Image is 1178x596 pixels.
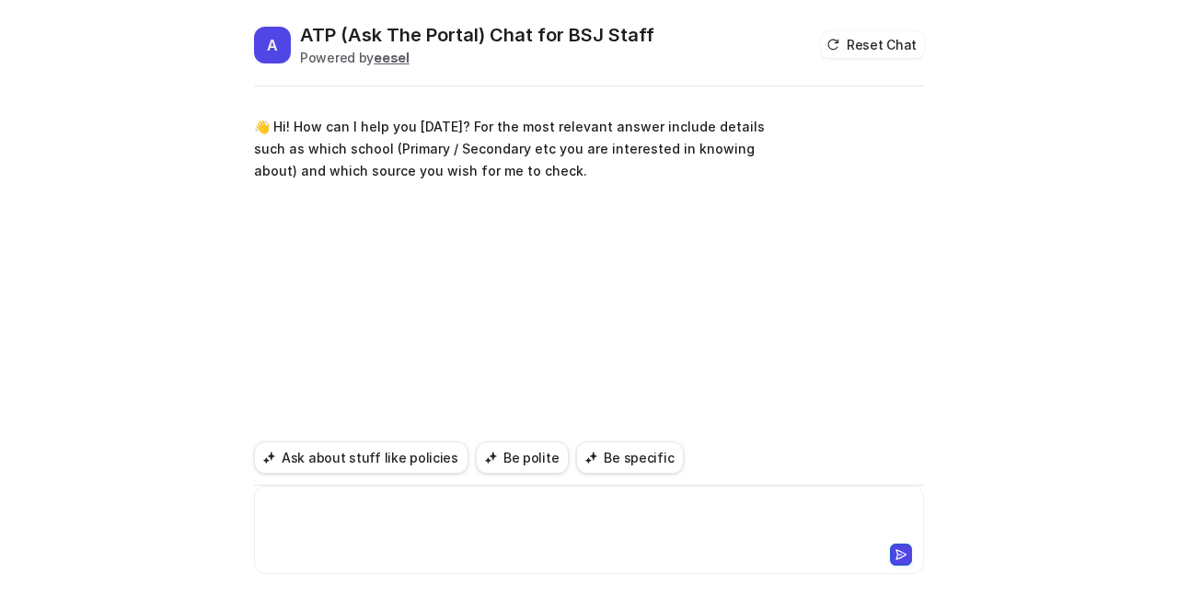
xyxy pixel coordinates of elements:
[254,116,792,182] p: 👋 Hi! How can I help you [DATE]? For the most relevant answer include details such as which schoo...
[300,48,654,67] div: Powered by
[374,50,410,65] b: eesel
[476,441,569,474] button: Be polite
[254,27,291,63] span: A
[254,441,468,474] button: Ask about stuff like policies
[576,441,684,474] button: Be specific
[821,31,924,58] button: Reset Chat
[300,22,654,48] h2: ATP (Ask The Portal) Chat for BSJ Staff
